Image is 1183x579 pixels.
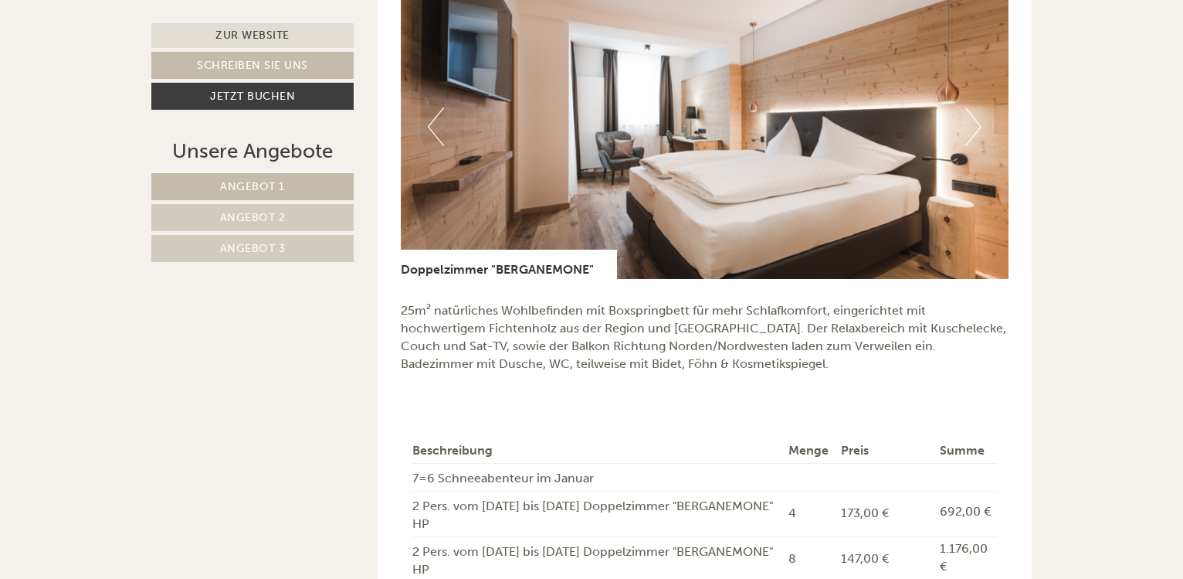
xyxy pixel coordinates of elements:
span: 173,00 € [841,506,889,520]
th: Summe [934,439,997,463]
th: Beschreibung [412,439,782,463]
th: Preis [835,439,934,463]
small: 11:48 [23,283,385,294]
div: Doppelzimmer "BERGANEMONE" [401,250,617,279]
td: 692,00 € [934,492,997,537]
button: Previous [428,107,444,146]
span: Angebot 1 [220,180,285,193]
a: Zur Website [151,23,354,48]
div: Unsere Angebote [151,137,354,165]
div: [DATE] [276,4,333,30]
td: 7=6 Schneeabenteur im Januar [412,464,782,492]
th: Menge [782,439,835,463]
td: 4 [782,492,835,537]
button: Next [965,107,981,146]
span: Angebot 3 [220,242,286,255]
td: 2 Pers. vom [DATE] bis [DATE] Doppelzimmer "BERGANEMONE" HP [412,492,782,537]
a: Schreiben Sie uns [151,52,354,79]
button: Senden [515,407,608,434]
span: 147,00 € [841,551,889,566]
div: Guten Tag liebe [PERSON_NAME], vielen Dank für Ihre freundliche Nachricht. Sehr gerne können Sie ... [12,38,392,297]
div: Hotel [GEOGRAPHIC_DATA] [23,41,385,53]
p: 25m² natürliches Wohlbefinden mit Boxspringbett für mehr Schlafkomfort, eingerichtet mit hochwert... [401,302,1009,373]
span: Angebot 2 [220,211,286,224]
a: Jetzt buchen [151,83,354,110]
